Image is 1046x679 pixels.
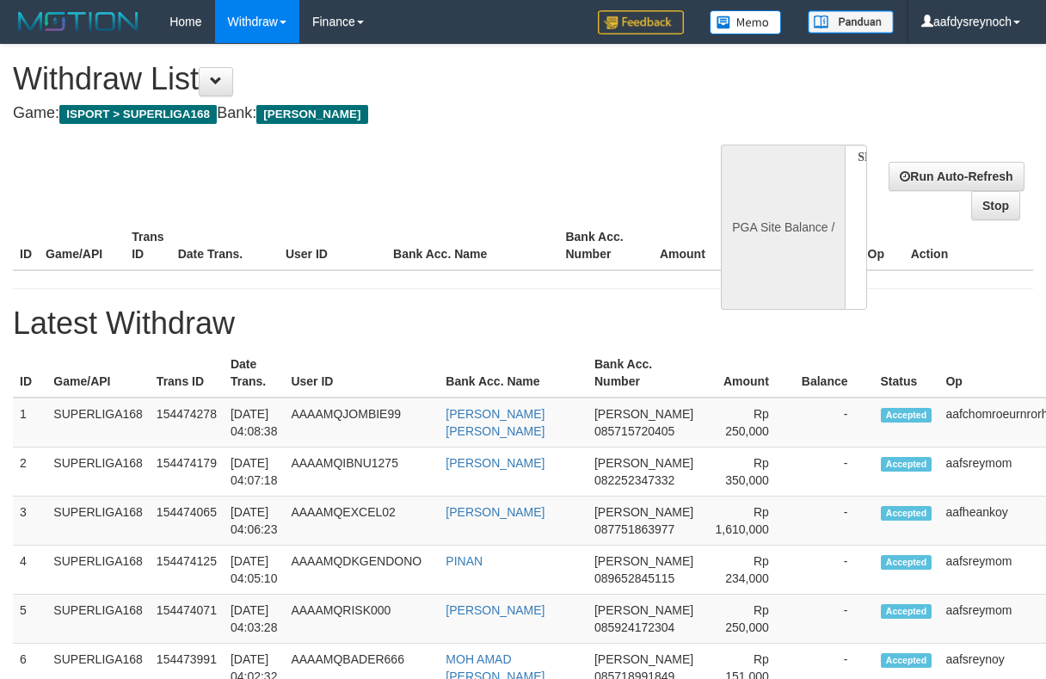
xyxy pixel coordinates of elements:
[446,456,545,470] a: [PERSON_NAME]
[150,349,224,398] th: Trans ID
[46,349,150,398] th: Game/API
[171,221,279,270] th: Date Trans.
[13,546,46,595] td: 4
[861,221,904,270] th: Op
[224,595,285,644] td: [DATE] 04:03:28
[46,595,150,644] td: SUPERLIGA168
[702,349,795,398] th: Amount
[594,620,674,634] span: 085924172304
[808,10,894,34] img: panduan.png
[284,398,439,448] td: AAAAMQJOMBIE99
[795,546,874,595] td: -
[558,221,644,270] th: Bank Acc. Number
[224,448,285,497] td: [DATE] 04:07:18
[284,448,439,497] td: AAAAMQIBNU1275
[446,554,483,568] a: PINAN
[904,221,1033,270] th: Action
[702,595,795,644] td: Rp 250,000
[446,407,545,438] a: [PERSON_NAME] [PERSON_NAME]
[13,306,1033,341] h1: Latest Withdraw
[594,571,674,585] span: 089652845115
[598,10,684,34] img: Feedback.jpg
[224,398,285,448] td: [DATE] 04:08:38
[874,349,939,398] th: Status
[594,522,674,536] span: 087751863977
[150,546,224,595] td: 154474125
[446,603,545,617] a: [PERSON_NAME]
[881,457,932,472] span: Accepted
[46,398,150,448] td: SUPERLIGA168
[46,546,150,595] td: SUPERLIGA168
[594,473,674,487] span: 082252347332
[881,555,932,570] span: Accepted
[279,221,386,270] th: User ID
[386,221,558,270] th: Bank Acc. Name
[150,398,224,448] td: 154474278
[125,221,170,270] th: Trans ID
[224,349,285,398] th: Date Trans.
[881,653,932,668] span: Accepted
[594,505,693,519] span: [PERSON_NAME]
[13,595,46,644] td: 5
[889,162,1024,191] a: Run Auto-Refresh
[702,448,795,497] td: Rp 350,000
[13,398,46,448] td: 1
[224,546,285,595] td: [DATE] 04:05:10
[59,105,217,124] span: ISPORT > SUPERLIGA168
[256,105,367,124] span: [PERSON_NAME]
[721,145,845,310] div: PGA Site Balance /
[284,349,439,398] th: User ID
[39,221,125,270] th: Game/API
[594,456,693,470] span: [PERSON_NAME]
[795,448,874,497] td: -
[439,349,588,398] th: Bank Acc. Name
[13,221,39,270] th: ID
[594,603,693,617] span: [PERSON_NAME]
[13,349,46,398] th: ID
[881,408,932,423] span: Accepted
[795,595,874,644] td: -
[150,595,224,644] td: 154474071
[795,398,874,448] td: -
[795,497,874,546] td: -
[881,506,932,521] span: Accepted
[594,424,674,438] span: 085715720405
[594,407,693,421] span: [PERSON_NAME]
[150,497,224,546] td: 154474065
[881,604,932,619] span: Accepted
[150,448,224,497] td: 154474179
[971,191,1020,220] a: Stop
[13,497,46,546] td: 3
[588,349,702,398] th: Bank Acc. Number
[13,9,144,34] img: MOTION_logo.png
[702,546,795,595] td: Rp 234,000
[13,62,680,96] h1: Withdraw List
[702,398,795,448] td: Rp 250,000
[13,448,46,497] td: 2
[13,105,680,122] h4: Game: Bank:
[645,221,731,270] th: Amount
[446,505,545,519] a: [PERSON_NAME]
[702,497,795,546] td: Rp 1,610,000
[46,448,150,497] td: SUPERLIGA168
[284,546,439,595] td: AAAAMQDKGENDONO
[594,652,693,666] span: [PERSON_NAME]
[224,497,285,546] td: [DATE] 04:06:23
[284,595,439,644] td: AAAAMQRISK000
[795,349,874,398] th: Balance
[284,497,439,546] td: AAAAMQEXCEL02
[46,497,150,546] td: SUPERLIGA168
[594,554,693,568] span: [PERSON_NAME]
[710,10,782,34] img: Button%20Memo.svg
